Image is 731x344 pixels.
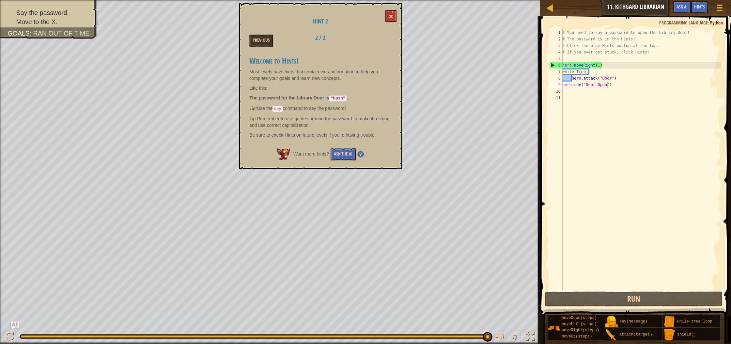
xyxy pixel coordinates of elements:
[249,56,392,65] h3: Welcome to Hints!
[549,75,563,82] div: 8
[549,42,563,49] div: 3
[562,316,597,320] span: moveDown(steps)
[331,148,356,160] button: Ask the AI
[30,30,33,37] span: :
[249,132,392,138] p: Be sure to check Hints on future levels if you're having trouble!
[16,18,57,25] span: Move to the X.
[549,29,563,36] div: 1
[663,329,676,341] img: portrait.png
[708,20,710,26] span: :
[3,331,16,344] button: ⌘ + P: Play
[619,332,652,337] span: attack(target)
[550,62,563,68] div: 6
[562,334,592,339] span: moveUp(steps)
[549,88,563,95] div: 10
[16,9,69,16] span: Say the password.
[605,329,618,341] img: portrait.png
[8,8,91,17] li: Say the password.
[677,4,688,10] span: Ask AI
[249,85,392,91] p: Like this:
[249,68,392,82] p: Most levels have hints that contain extra information to help you complete your goals and learn n...
[249,106,257,111] em: Tip:
[493,331,506,344] button: Adjust volume
[710,20,723,26] span: Python
[711,1,728,17] button: Show game menu
[33,30,89,37] span: Ran out of time
[510,331,521,344] button: ♫
[659,20,708,26] span: Programming language
[313,17,328,25] span: Hint 2
[272,106,283,112] code: say
[549,49,563,55] div: 4
[249,95,348,100] strong: The password for the Library Door is .
[549,55,563,62] div: 5
[548,322,560,334] img: portrait.png
[357,151,364,157] img: Hint
[549,95,563,101] div: 11
[549,82,563,88] div: 9
[562,328,599,333] span: moveRight(steps)
[663,316,676,328] img: portrait.png
[249,115,392,128] p: Remember to use quotes around the password to make it a string, and use correct capitalization.
[605,316,618,328] img: portrait.png
[549,36,563,42] div: 2
[11,322,19,329] button: Ask AI
[8,30,30,37] span: Goals
[8,17,91,26] li: Move to the X.
[249,35,273,47] button: Previous
[277,148,290,160] img: AI
[694,4,705,10] span: Hints
[249,116,257,121] em: Tip:
[677,319,712,324] span: while-true loop
[293,151,329,157] span: Want more hints?
[300,35,341,41] h2: 2 / 2
[511,332,518,341] span: ♫
[549,68,563,75] div: 7
[677,332,696,337] span: shield()
[673,1,691,13] button: Ask AI
[524,331,537,344] button: Toggle fullscreen
[545,292,723,307] button: Run
[329,96,347,101] code: "Hush"
[249,105,392,112] p: Use the command to say the password!
[619,319,647,324] span: say(message)
[562,322,597,326] span: moveLeft(steps)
